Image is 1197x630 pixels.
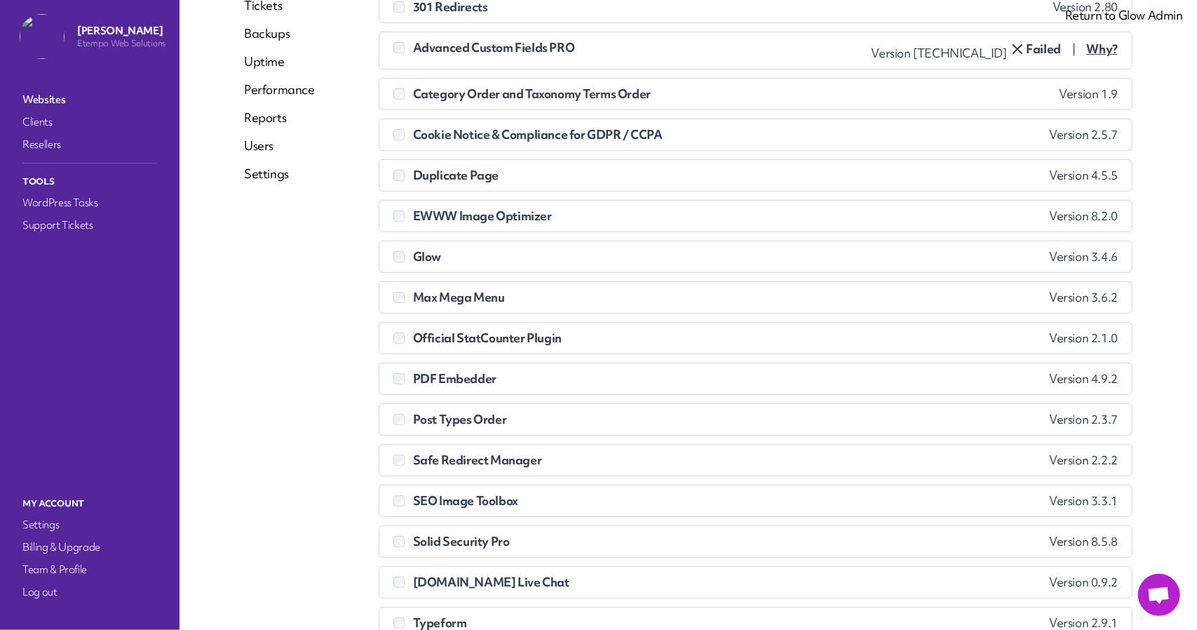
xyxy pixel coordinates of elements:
[20,135,160,154] a: Resellers
[1049,372,1118,386] span: Version 4.9.2
[244,53,315,70] a: Uptime
[20,193,160,213] a: WordPress Tasks
[20,560,160,579] a: Team & Profile
[413,330,562,346] span: Official StatCounter Plugin
[244,109,315,126] a: Reports
[413,86,651,102] span: Category Order and Taxonomy Terms Order
[1087,42,1118,56] span: Click here to see details
[413,40,575,55] span: Advanced Custom Fields PRO
[77,38,165,49] p: Etempa Web Solutions
[413,412,507,427] span: Post Types Order
[1049,209,1118,223] span: Version 8.2.0
[244,138,315,154] a: Users
[1049,616,1118,630] span: Version 2.9.1
[1009,41,1061,58] span: Click here to remove it
[77,24,165,38] p: [PERSON_NAME]
[244,25,315,42] a: Backups
[413,534,510,549] span: Solid Security Pro
[413,371,496,387] span: PDF Embedder
[20,112,160,132] a: Clients
[244,166,315,182] a: Settings
[413,127,663,142] span: Cookie Notice & Compliance for GDPR / CCPA
[20,582,160,602] a: Log out
[413,290,505,305] span: Max Mega Menu
[244,81,315,98] a: Performance
[1049,575,1118,589] span: Version 0.9.2
[1049,535,1118,549] span: Version 8.5.8
[413,208,552,224] span: EWWW Image Optimizer
[20,515,160,535] a: Settings
[20,537,160,557] a: Billing & Upgrade
[1049,331,1118,345] span: Version 2.1.0
[1061,42,1087,56] span: |
[872,46,1007,60] span: Version [TECHNICAL_ID]
[1049,290,1118,304] span: Version 3.6.2
[1049,128,1118,142] span: Version 2.5.7
[20,215,160,235] a: Support Tickets
[1059,87,1118,101] span: Version 1.9
[20,494,160,512] p: My Account
[1049,168,1118,182] span: Version 4.5.5
[413,249,441,264] span: Glow
[413,168,499,183] span: Duplicate Page
[1049,413,1118,427] span: Version 2.3.7
[20,90,160,109] a: Websites
[1138,574,1180,616] a: Открытый чат
[1049,494,1118,508] span: Version 3.3.1
[413,575,569,590] span: [DOMAIN_NAME] Live Chat
[20,172,160,190] p: Tools
[1065,8,1183,23] a: Return to Glow Admin
[1049,250,1118,264] span: Version 3.4.6
[413,453,542,468] span: Safe Redirect Manager
[1049,453,1118,467] span: Version 2.2.2
[413,493,518,509] span: SEO Image Toolbox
